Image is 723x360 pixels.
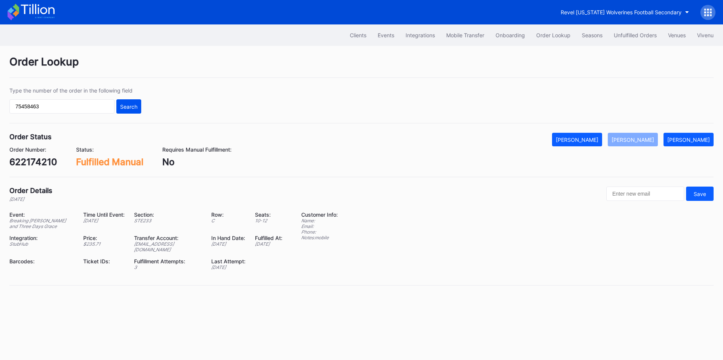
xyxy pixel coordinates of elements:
div: Search [120,103,137,110]
button: Venues [662,28,691,42]
div: Barcodes: [9,258,74,264]
div: Name: [301,218,338,223]
div: 10 - 12 [255,218,282,223]
div: Integration: [9,235,74,241]
div: $ 235.71 [83,241,125,247]
div: Mobile Transfer [446,32,484,38]
div: Onboarding [496,32,525,38]
div: STE233 [134,218,202,223]
div: Fulfilled Manual [76,156,143,167]
div: Order Lookup [9,55,714,78]
div: Email: [301,223,338,229]
div: Event: [9,211,74,218]
div: Section: [134,211,202,218]
div: Row: [211,211,246,218]
div: Venues [668,32,686,38]
div: Phone: [301,229,338,235]
button: Search [116,99,141,114]
div: Revel [US_STATE] Wolverines Football Secondary [561,9,682,15]
button: Clients [344,28,372,42]
div: Ticket IDs: [83,258,125,264]
div: Last Attempt: [211,258,246,264]
div: 622174210 [9,156,57,167]
div: Fulfillment Attempts: [134,258,202,264]
div: Order Lookup [536,32,570,38]
div: Order Details [9,187,52,194]
div: [PERSON_NAME] [556,137,598,143]
button: Unfulfilled Orders [608,28,662,42]
button: Save [686,187,714,201]
div: In Hand Date: [211,235,246,241]
div: StubHub [9,241,74,247]
div: [DATE] [211,241,246,247]
button: Integrations [400,28,441,42]
div: Order Number: [9,146,57,153]
div: Requires Manual Fulfillment: [162,146,232,153]
div: Type the number of the order in the following field [9,87,141,94]
div: [DATE] [255,241,282,247]
div: Transfer Account: [134,235,202,241]
div: [DATE] [211,264,246,270]
div: [PERSON_NAME] [612,137,654,143]
div: 3 [134,264,202,270]
div: [DATE] [83,218,125,223]
div: [DATE] [9,196,52,202]
div: No [162,156,232,167]
div: Order Status [9,133,52,141]
div: Seasons [582,32,602,38]
input: Enter new email [606,187,684,201]
div: Customer Info: [301,211,338,218]
button: Order Lookup [531,28,576,42]
button: [PERSON_NAME] [552,133,602,146]
div: Integrations [406,32,435,38]
div: Time Until Event: [83,211,125,218]
div: Vivenu [697,32,714,38]
div: [PERSON_NAME] [667,137,710,143]
button: Vivenu [691,28,719,42]
button: Seasons [576,28,608,42]
button: Mobile Transfer [441,28,490,42]
div: Breaking [PERSON_NAME] and Three Days Grace [9,218,74,229]
div: Fulfilled At: [255,235,282,241]
div: Events [378,32,394,38]
div: Save [694,191,706,197]
div: C [211,218,246,223]
div: Status: [76,146,143,153]
div: Unfulfilled Orders [614,32,657,38]
div: Clients [350,32,366,38]
button: [PERSON_NAME] [664,133,714,146]
input: GT59662 [9,99,114,114]
button: Events [372,28,400,42]
div: Seats: [255,211,282,218]
div: [EMAIL_ADDRESS][DOMAIN_NAME] [134,241,202,252]
div: Notes: mobile [301,235,338,240]
button: Onboarding [490,28,531,42]
button: [PERSON_NAME] [608,133,658,146]
button: Revel [US_STATE] Wolverines Football Secondary [555,5,695,19]
div: Price: [83,235,125,241]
